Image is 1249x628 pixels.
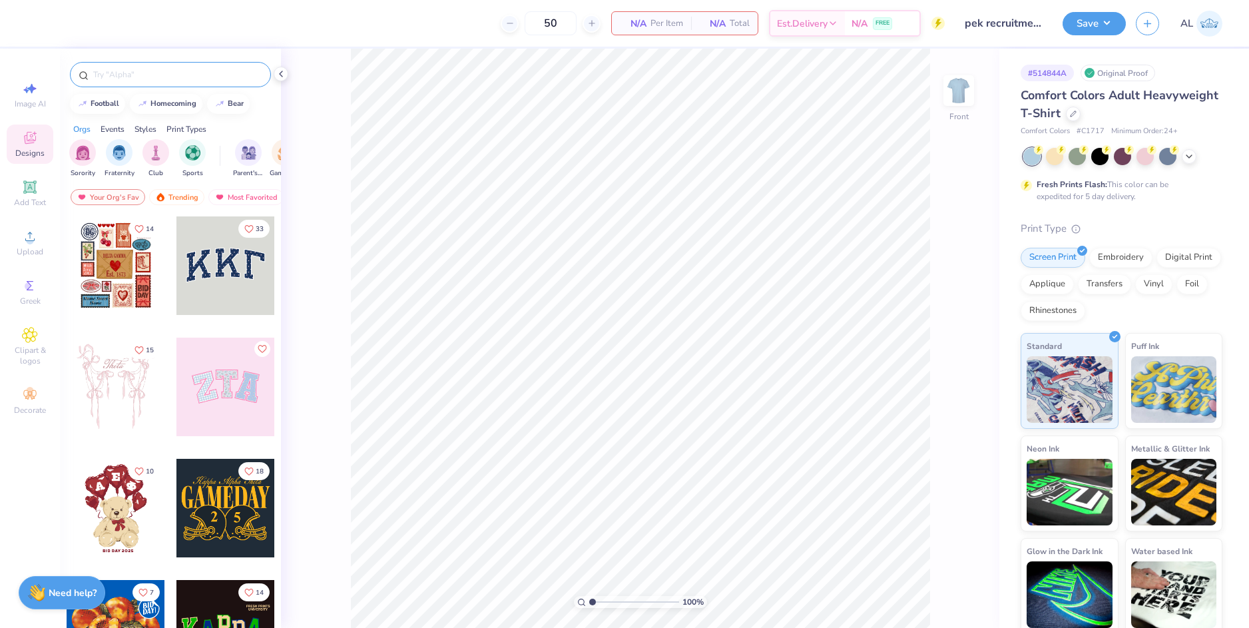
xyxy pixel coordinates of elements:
[1180,11,1222,37] a: AL
[150,589,154,596] span: 7
[146,347,154,354] span: 15
[92,68,262,81] input: Try "Alpha"
[254,341,270,357] button: Like
[20,296,41,306] span: Greek
[1021,87,1218,121] span: Comfort Colors Adult Heavyweight T-Shirt
[949,111,969,123] div: Front
[955,10,1053,37] input: Untitled Design
[1176,274,1208,294] div: Foil
[699,17,726,31] span: N/A
[146,226,154,232] span: 14
[875,19,889,28] span: FREE
[238,220,270,238] button: Like
[182,168,203,178] span: Sports
[14,197,46,208] span: Add Text
[179,139,206,178] button: filter button
[238,462,270,480] button: Like
[1021,248,1085,268] div: Screen Print
[1078,274,1131,294] div: Transfers
[112,145,126,160] img: Fraternity Image
[71,168,95,178] span: Sorority
[105,139,134,178] div: filter for Fraternity
[1037,179,1107,190] strong: Fresh Prints Flash:
[1131,459,1217,525] img: Metallic & Glitter Ink
[1021,126,1070,137] span: Comfort Colors
[179,139,206,178] div: filter for Sports
[525,11,577,35] input: – –
[17,246,43,257] span: Upload
[270,139,300,178] div: filter for Game Day
[730,17,750,31] span: Total
[241,145,256,160] img: Parent's Weekend Image
[185,145,200,160] img: Sports Image
[101,123,125,135] div: Events
[142,139,169,178] button: filter button
[75,145,91,160] img: Sorority Image
[137,100,148,108] img: trend_line.gif
[1131,356,1217,423] img: Puff Ink
[130,94,202,114] button: homecoming
[1027,339,1062,353] span: Standard
[1081,65,1155,81] div: Original Proof
[777,17,828,31] span: Est. Delivery
[150,100,196,107] div: homecoming
[7,345,53,366] span: Clipart & logos
[1027,459,1113,525] img: Neon Ink
[233,139,264,178] div: filter for Parent's Weekend
[149,189,204,205] div: Trending
[77,100,88,108] img: trend_line.gif
[1180,16,1193,31] span: AL
[132,583,160,601] button: Like
[207,94,250,114] button: bear
[105,139,134,178] button: filter button
[1021,274,1074,294] div: Applique
[233,139,264,178] button: filter button
[682,596,704,608] span: 100 %
[1131,442,1210,456] span: Metallic & Glitter Ink
[233,168,264,178] span: Parent's Weekend
[278,145,293,160] img: Game Day Image
[270,139,300,178] button: filter button
[228,100,244,107] div: bear
[1131,544,1192,558] span: Water based Ink
[1027,356,1113,423] img: Standard
[70,94,125,114] button: football
[238,583,270,601] button: Like
[155,192,166,202] img: trending.gif
[148,145,163,160] img: Club Image
[1077,126,1105,137] span: # C1717
[256,468,264,475] span: 18
[105,168,134,178] span: Fraternity
[1021,221,1222,236] div: Print Type
[214,100,225,108] img: trend_line.gif
[1131,339,1159,353] span: Puff Ink
[620,17,646,31] span: N/A
[69,139,96,178] div: filter for Sorority
[77,192,87,202] img: most_fav.gif
[128,462,160,480] button: Like
[15,148,45,158] span: Designs
[1037,178,1200,202] div: This color can be expedited for 5 day delivery.
[146,468,154,475] span: 10
[945,77,972,104] img: Front
[214,192,225,202] img: most_fav.gif
[208,189,284,205] div: Most Favorited
[128,220,160,238] button: Like
[270,168,300,178] span: Game Day
[1021,301,1085,321] div: Rhinestones
[1063,12,1126,35] button: Save
[14,405,46,416] span: Decorate
[73,123,91,135] div: Orgs
[256,589,264,596] span: 14
[134,123,156,135] div: Styles
[142,139,169,178] div: filter for Club
[1027,442,1059,456] span: Neon Ink
[91,100,119,107] div: football
[1156,248,1221,268] div: Digital Print
[69,139,96,178] button: filter button
[1196,11,1222,37] img: Alyzza Lydia Mae Sobrino
[852,17,868,31] span: N/A
[71,189,145,205] div: Your Org's Fav
[1131,561,1217,628] img: Water based Ink
[128,341,160,359] button: Like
